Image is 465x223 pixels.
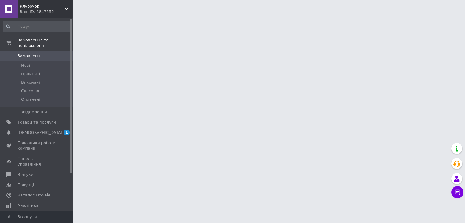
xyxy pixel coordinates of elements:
span: Товари та послуги [18,120,56,125]
span: Відгуки [18,172,33,177]
span: Прийняті [21,71,40,77]
span: Замовлення [18,53,43,59]
span: [DEMOGRAPHIC_DATA] [18,130,62,135]
span: Виконані [21,80,40,85]
span: 1 [64,130,70,135]
button: Чат з покупцем [451,186,463,198]
span: Повідомлення [18,109,47,115]
span: Оплачені [21,97,40,102]
span: Аналітика [18,203,38,208]
span: Скасовані [21,88,42,94]
span: Показники роботи компанії [18,140,56,151]
span: Покупці [18,182,34,188]
span: Нові [21,63,30,68]
input: Пошук [3,21,71,32]
span: Каталог ProSale [18,192,50,198]
span: Замовлення та повідомлення [18,37,73,48]
span: Панель управління [18,156,56,167]
div: Ваш ID: 3847552 [20,9,73,15]
span: Клубочок [20,4,65,9]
